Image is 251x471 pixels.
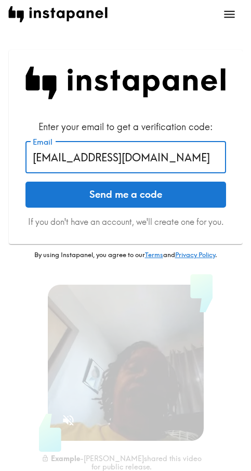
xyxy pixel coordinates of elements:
[25,182,226,208] button: Send me a code
[8,6,108,22] img: instapanel
[9,250,243,260] p: By using Instapanel, you agree to our and .
[216,1,243,28] button: open menu
[25,120,226,133] div: Enter your email to get a verification code:
[57,409,80,431] button: Sound is off
[33,136,52,148] label: Email
[145,250,163,259] a: Terms
[25,216,226,227] p: If you don't have an account, we'll create one for you.
[51,453,80,463] b: Example
[175,250,215,259] a: Privacy Policy
[25,67,226,99] img: Instapanel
